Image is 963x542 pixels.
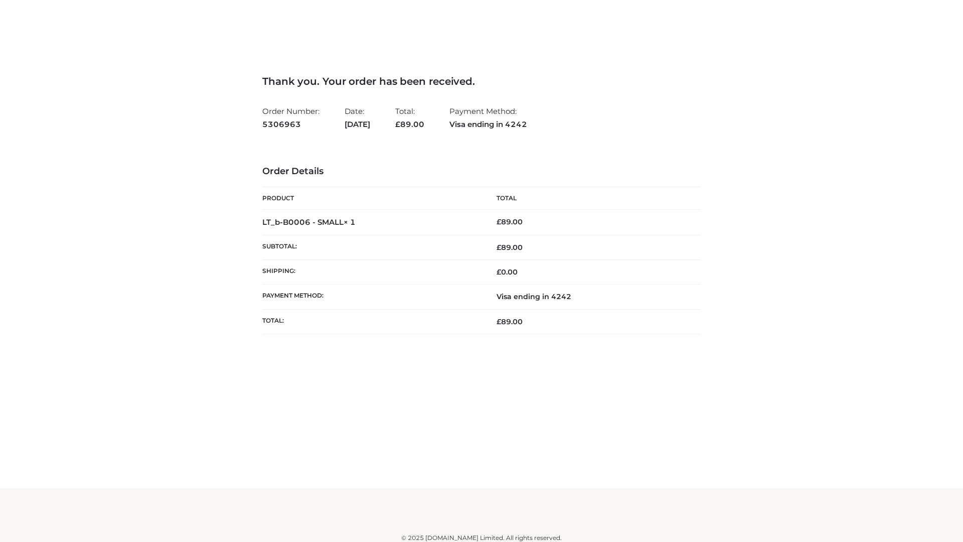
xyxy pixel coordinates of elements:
strong: Visa ending in 4242 [449,118,527,131]
strong: 5306963 [262,118,319,131]
span: £ [497,243,501,252]
span: 89.00 [497,243,523,252]
td: Visa ending in 4242 [481,285,701,309]
span: £ [497,217,501,226]
strong: LT_b-B0006 - SMALL [262,217,356,227]
th: Product [262,187,481,210]
span: 89.00 [497,317,523,326]
th: Total [481,187,701,210]
bdi: 0.00 [497,267,518,277]
span: £ [497,267,501,277]
strong: × 1 [344,217,356,227]
h3: Thank you. Your order has been received. [262,75,701,87]
strong: [DATE] [345,118,370,131]
th: Payment method: [262,285,481,309]
th: Total: [262,309,481,334]
li: Payment Method: [449,102,527,133]
h3: Order Details [262,166,701,177]
li: Order Number: [262,102,319,133]
bdi: 89.00 [497,217,523,226]
span: 89.00 [395,119,424,129]
li: Date: [345,102,370,133]
th: Shipping: [262,260,481,285]
li: Total: [395,102,424,133]
span: £ [395,119,400,129]
span: £ [497,317,501,326]
th: Subtotal: [262,235,481,259]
